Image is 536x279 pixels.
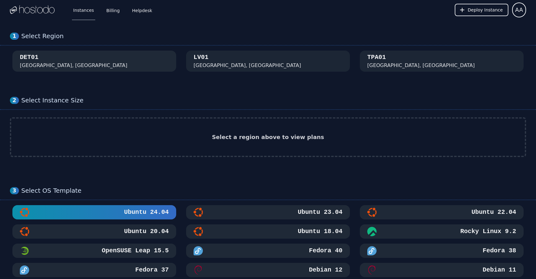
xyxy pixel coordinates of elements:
button: Fedora 37Fedora 37 [12,263,176,277]
button: Fedora 38Fedora 38 [360,244,524,258]
button: Ubuntu 20.04Ubuntu 20.04 [12,224,176,239]
div: 1 [10,33,19,40]
div: [GEOGRAPHIC_DATA], [GEOGRAPHIC_DATA] [20,62,127,69]
h3: Debian 11 [481,266,516,274]
img: Ubuntu 23.04 [194,208,203,217]
div: DET01 [20,53,38,62]
img: Debian 12 [194,265,203,275]
img: Ubuntu 22.04 [367,208,377,217]
h3: OpenSUSE Leap 15.5 [100,246,169,255]
h3: Fedora 37 [134,266,169,274]
button: Rocky Linux 9.2Rocky Linux 9.2 [360,224,524,239]
h2: Select a region above to view plans [212,133,324,142]
h3: Fedora 40 [308,246,342,255]
div: TPA01 [367,53,386,62]
button: LV01 [GEOGRAPHIC_DATA], [GEOGRAPHIC_DATA] [186,51,350,72]
button: Debian 11Debian 11 [360,263,524,277]
h3: Ubuntu 24.04 [123,208,169,217]
img: Rocky Linux 9.2 [367,227,377,236]
button: Ubuntu 22.04Ubuntu 22.04 [360,205,524,219]
h3: Ubuntu 18.04 [297,227,342,236]
div: [GEOGRAPHIC_DATA], [GEOGRAPHIC_DATA] [367,62,475,69]
h3: Ubuntu 20.04 [123,227,169,236]
h3: Fedora 38 [481,246,516,255]
img: OpenSUSE Leap 15.5 Minimal [20,246,29,255]
img: Ubuntu 20.04 [20,227,29,236]
button: TPA01 [GEOGRAPHIC_DATA], [GEOGRAPHIC_DATA] [360,51,524,72]
button: Ubuntu 24.04Ubuntu 24.04 [12,205,176,219]
button: Fedora 40Fedora 40 [186,244,350,258]
button: Ubuntu 23.04Ubuntu 23.04 [186,205,350,219]
div: [GEOGRAPHIC_DATA], [GEOGRAPHIC_DATA] [194,62,301,69]
div: Select OS Template [21,187,526,195]
button: User menu [512,2,526,17]
img: Fedora 40 [194,246,203,255]
div: Select Region [21,32,526,40]
button: Debian 12Debian 12 [186,263,350,277]
img: Fedora 37 [20,265,29,275]
div: 3 [10,187,19,194]
div: LV01 [194,53,208,62]
button: OpenSUSE Leap 15.5 MinimalOpenSUSE Leap 15.5 [12,244,176,258]
button: Deploy Instance [455,4,508,16]
img: Ubuntu 18.04 [194,227,203,236]
span: AA [515,6,523,14]
button: Ubuntu 18.04Ubuntu 18.04 [186,224,350,239]
div: 2 [10,97,19,104]
img: Fedora 38 [367,246,377,255]
img: Logo [10,5,55,15]
h3: Rocky Linux 9.2 [459,227,516,236]
div: Select Instance Size [21,97,526,104]
button: DET01 [GEOGRAPHIC_DATA], [GEOGRAPHIC_DATA] [12,51,176,72]
img: Debian 11 [367,265,377,275]
h3: Ubuntu 22.04 [470,208,516,217]
h3: Debian 12 [308,266,342,274]
h3: Ubuntu 23.04 [297,208,342,217]
span: Deploy Instance [468,7,503,13]
img: Ubuntu 24.04 [20,208,29,217]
